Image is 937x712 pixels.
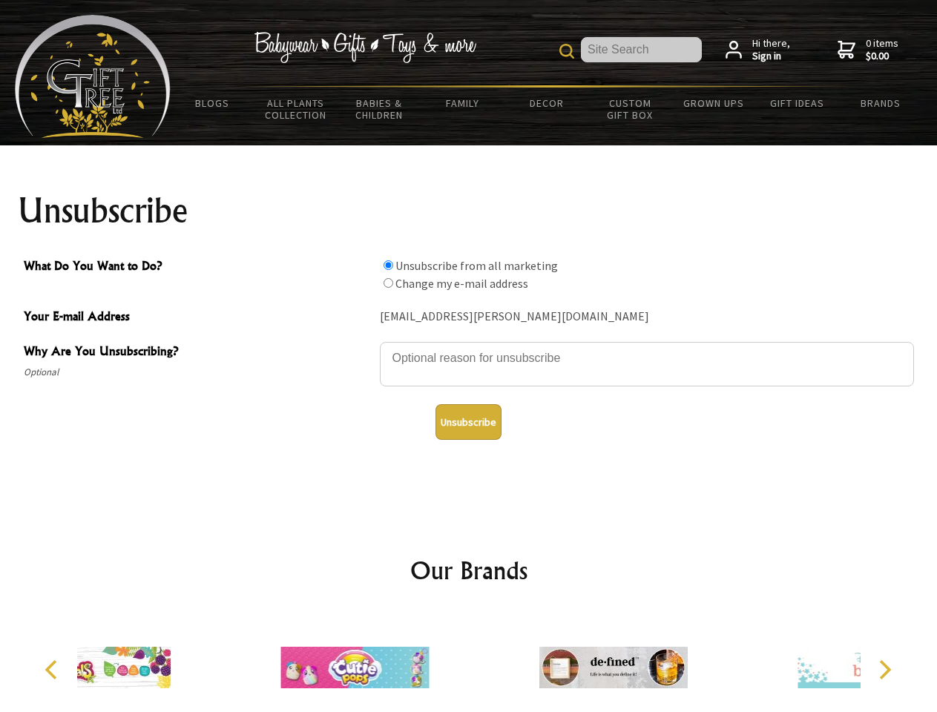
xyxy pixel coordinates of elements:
[384,278,393,288] input: What Do You Want to Do?
[380,306,914,329] div: [EMAIL_ADDRESS][PERSON_NAME][DOMAIN_NAME]
[254,88,338,131] a: All Plants Collection
[839,88,923,119] a: Brands
[15,15,171,138] img: Babyware - Gifts - Toys and more...
[588,88,672,131] a: Custom Gift Box
[671,88,755,119] a: Grown Ups
[421,88,505,119] a: Family
[338,88,421,131] a: Babies & Children
[726,37,790,63] a: Hi there,Sign in
[18,193,920,228] h1: Unsubscribe
[171,88,254,119] a: BLOGS
[755,88,839,119] a: Gift Ideas
[24,363,372,381] span: Optional
[581,37,702,62] input: Site Search
[868,653,901,686] button: Next
[384,260,393,270] input: What Do You Want to Do?
[24,342,372,363] span: Why Are You Unsubscribing?
[30,553,908,588] h2: Our Brands
[395,276,528,291] label: Change my e-mail address
[752,37,790,63] span: Hi there,
[395,258,558,273] label: Unsubscribe from all marketing
[254,32,476,63] img: Babywear - Gifts - Toys & more
[866,50,898,63] strong: $0.00
[37,653,70,686] button: Previous
[435,404,502,440] button: Unsubscribe
[380,342,914,386] textarea: Why Are You Unsubscribing?
[866,36,898,63] span: 0 items
[24,257,372,278] span: What Do You Want to Do?
[24,307,372,329] span: Your E-mail Address
[752,50,790,63] strong: Sign in
[504,88,588,119] a: Decor
[559,44,574,59] img: product search
[838,37,898,63] a: 0 items$0.00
